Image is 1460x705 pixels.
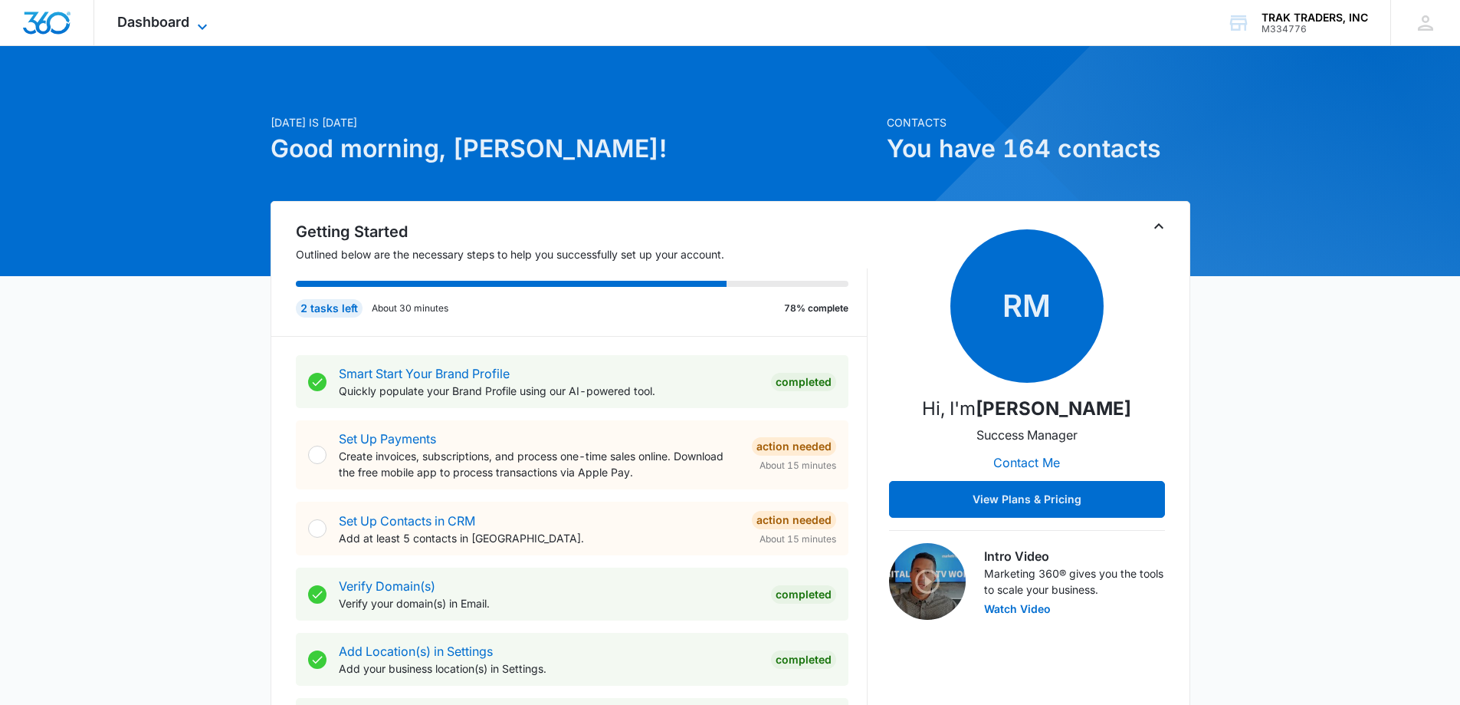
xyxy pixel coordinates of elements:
p: Success Manager [976,426,1078,444]
a: Add Location(s) in Settings [339,644,493,659]
h3: Intro Video [984,547,1165,565]
a: Set Up Payments [339,431,436,446]
button: View Plans & Pricing [889,481,1165,518]
p: Marketing 360® gives you the tools to scale your business. [984,565,1165,598]
p: Create invoices, subscriptions, and process one-time sales online. Download the free mobile app t... [339,448,740,480]
span: About 15 minutes [760,532,836,546]
span: About 15 minutes [760,459,836,473]
div: Completed [771,585,836,604]
span: RM [950,229,1104,383]
div: account name [1262,12,1368,24]
span: Dashboard [117,14,189,30]
p: [DATE] is [DATE] [271,114,878,130]
img: Intro Video [889,543,966,620]
div: 2 tasks left [296,299,363,318]
p: Hi, I'm [922,395,1131,423]
p: Outlined below are the necessary steps to help you successfully set up your account. [296,246,868,262]
p: Add at least 5 contacts in [GEOGRAPHIC_DATA]. [339,530,740,546]
p: 78% complete [784,301,848,315]
div: account id [1262,24,1368,35]
p: About 30 minutes [372,301,448,315]
button: Contact Me [978,444,1075,481]
div: Completed [771,651,836,669]
div: Action Needed [752,511,836,529]
p: Quickly populate your Brand Profile using our AI-powered tool. [339,383,759,399]
button: Watch Video [984,604,1051,614]
h1: You have 164 contacts [887,130,1190,167]
p: Contacts [887,114,1190,130]
button: Toggle Collapse [1150,217,1168,236]
a: Set Up Contacts in CRM [339,513,475,529]
a: Smart Start Your Brand Profile [339,366,510,381]
h2: Getting Started [296,220,868,243]
div: Completed [771,373,836,391]
div: Action Needed [752,437,836,456]
h1: Good morning, [PERSON_NAME]! [271,130,878,167]
a: Verify Domain(s) [339,578,435,594]
strong: [PERSON_NAME] [976,397,1131,420]
p: Verify your domain(s) in Email. [339,595,759,611]
p: Add your business location(s) in Settings. [339,661,759,677]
